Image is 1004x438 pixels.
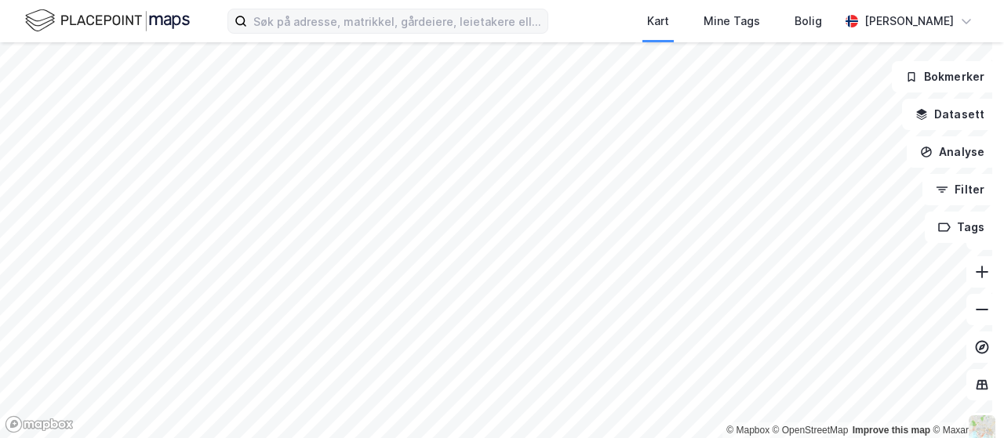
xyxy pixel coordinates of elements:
iframe: Chat Widget [926,363,1004,438]
button: Analyse [907,136,998,168]
div: [PERSON_NAME] [864,12,954,31]
div: Mine Tags [704,12,760,31]
div: Bolig [795,12,822,31]
a: Improve this map [853,425,930,436]
button: Filter [922,174,998,205]
button: Datasett [902,99,998,130]
div: Kontrollprogram for chat [926,363,1004,438]
a: Mapbox homepage [5,415,74,433]
button: Tags [925,212,998,243]
img: logo.f888ab2527a4732fd821a326f86c7f29.svg [25,7,190,34]
a: OpenStreetMap [773,425,849,436]
a: Mapbox [726,425,769,436]
button: Bokmerker [892,61,998,92]
div: Kart [647,12,669,31]
input: Søk på adresse, matrikkel, gårdeiere, leietakere eller personer [247,9,547,33]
